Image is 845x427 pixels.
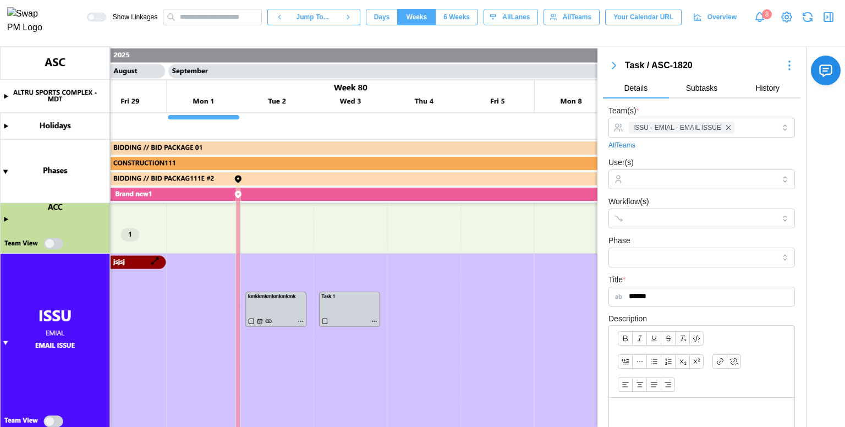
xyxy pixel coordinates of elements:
button: Bold [618,331,632,346]
label: User(s) [608,157,634,169]
label: Phase [608,235,630,247]
button: Underline [646,331,661,346]
button: Align text: left [618,377,632,392]
span: 6 Weeks [443,9,470,25]
a: View Project [779,9,794,25]
a: Notifications [750,8,769,26]
div: Task / ASC-1820 [625,59,778,73]
label: Workflow(s) [608,196,649,208]
button: Superscript [689,354,704,369]
label: Description [608,313,647,325]
span: Days [374,9,390,25]
button: Align text: right [661,377,675,392]
div: 8 [762,9,772,19]
span: Jump To... [297,9,329,25]
button: Blockquote [618,354,632,369]
span: Overview [707,9,737,25]
a: All Teams [608,140,635,151]
button: Refresh Grid [800,9,815,25]
span: Your Calendar URL [613,9,673,25]
span: Details [624,84,648,92]
span: All Teams [563,9,591,25]
label: Title [608,274,625,286]
span: History [755,84,780,92]
button: Italic [632,331,646,346]
button: Link [712,354,727,369]
img: Swap PM Logo [7,7,52,35]
button: Bullet list [646,354,661,369]
button: Clear formatting [675,331,689,346]
span: ISSU - EMIAL - EMAIL ISSUE [633,123,721,133]
button: Horizontal line [632,354,646,369]
button: Align text: center [632,377,646,392]
span: Show Linkages [106,13,157,21]
label: Team(s) [608,105,639,117]
button: Close Drawer [821,9,836,25]
button: Subscript [675,354,689,369]
span: Weeks [406,9,427,25]
button: Remove link [727,354,741,369]
span: All Lanes [502,9,530,25]
button: Strikethrough [661,331,675,346]
button: Ordered list [661,354,675,369]
button: Align text: justify [646,377,661,392]
button: Code [689,331,704,346]
span: Subtasks [686,84,718,92]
